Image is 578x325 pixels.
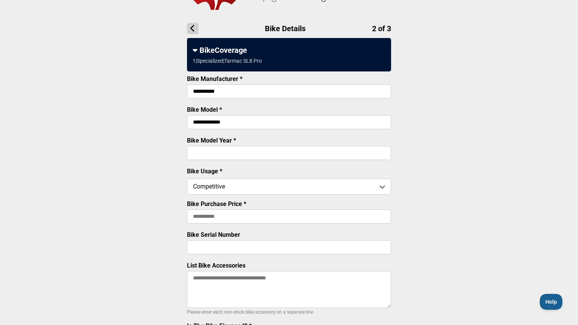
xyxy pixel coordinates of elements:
label: Bike Serial Number [187,231,240,238]
iframe: Toggle Customer Support [540,294,563,310]
span: 2 of 3 [372,24,391,33]
h1: Bike Details [187,23,391,34]
label: Bike Usage * [187,168,222,175]
label: Bike Purchase Price * [187,200,246,208]
label: List Bike Accessories [187,262,245,269]
p: Please enter each non-stock bike accessory on a separate line [187,308,391,317]
label: Bike Model * [187,106,222,113]
label: Bike Manufacturer * [187,75,242,82]
div: BikeCoverage [193,46,385,55]
label: Bike Model Year * [187,137,236,144]
div: 1 | Specialized | Tarmac SL8 Pro [193,58,262,64]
